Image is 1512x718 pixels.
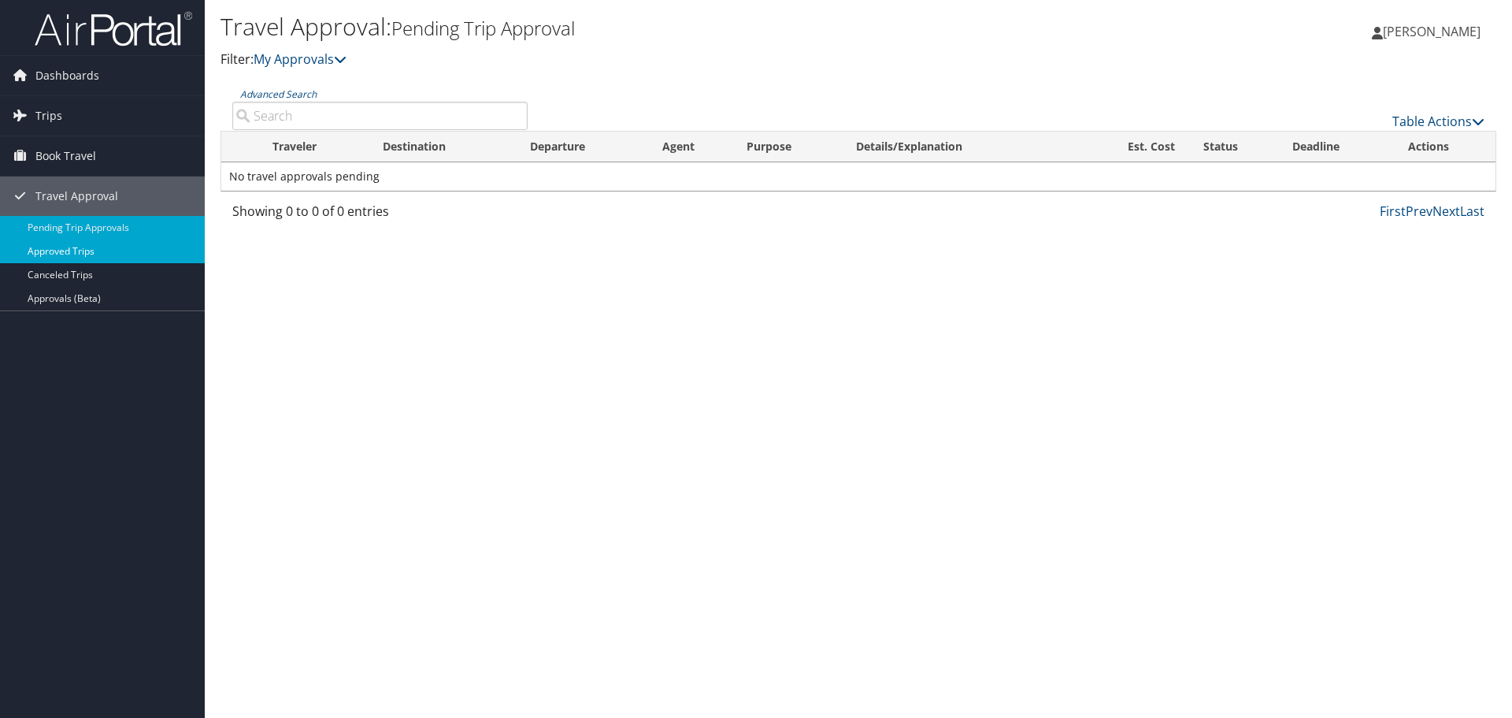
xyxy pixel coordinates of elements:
[1077,132,1189,162] th: Est. Cost: activate to sort column ascending
[220,50,1071,70] p: Filter:
[732,132,842,162] th: Purpose
[1406,203,1432,220] a: Prev
[1278,132,1395,162] th: Deadline: activate to sort column descending
[369,132,516,162] th: Destination: activate to sort column ascending
[258,132,369,162] th: Traveler: activate to sort column ascending
[35,177,118,216] span: Travel Approval
[516,132,649,162] th: Departure: activate to sort column ascending
[35,10,192,47] img: airportal-logo.png
[1394,132,1495,162] th: Actions
[1460,203,1484,220] a: Last
[254,50,346,68] a: My Approvals
[1383,23,1480,40] span: [PERSON_NAME]
[220,10,1071,43] h1: Travel Approval:
[35,136,96,176] span: Book Travel
[1372,8,1496,55] a: [PERSON_NAME]
[1392,113,1484,130] a: Table Actions
[35,96,62,136] span: Trips
[1380,203,1406,220] a: First
[842,132,1077,162] th: Details/Explanation
[232,102,528,130] input: Advanced Search
[391,15,575,41] small: Pending Trip Approval
[1432,203,1460,220] a: Next
[221,162,1495,191] td: No travel approvals pending
[35,56,99,95] span: Dashboards
[232,202,528,229] div: Showing 0 to 0 of 0 entries
[240,87,317,101] a: Advanced Search
[1189,132,1278,162] th: Status: activate to sort column ascending
[648,132,732,162] th: Agent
